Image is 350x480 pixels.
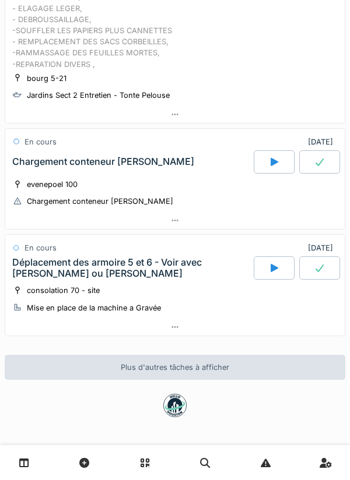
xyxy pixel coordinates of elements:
div: Mise en place de la machine a Gravée [27,302,161,313]
div: evenepoel 100 [27,179,78,190]
img: badge-BVDL4wpA.svg [163,394,187,417]
div: [DATE] [308,242,338,253]
div: bourg 5-21 [27,73,66,84]
div: Déplacement des armoire 5 et 6 - Voir avec [PERSON_NAME] ou [PERSON_NAME] [12,257,251,279]
div: [DATE] [308,136,338,147]
div: Chargement conteneur [PERSON_NAME] [12,156,194,167]
div: En cours [24,136,57,147]
div: Jardins Sect 2 Entretien - Tonte Pelouse [27,90,170,101]
div: Chargement conteneur [PERSON_NAME] [27,196,173,207]
div: En cours [24,242,57,253]
div: Plus d'autres tâches à afficher [5,355,345,380]
div: consolation 70 - site [27,285,100,296]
